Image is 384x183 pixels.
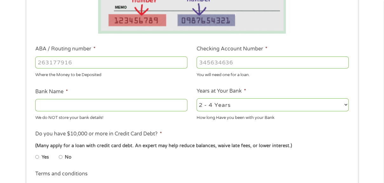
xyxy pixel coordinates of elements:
div: We do NOT store your bank details! [35,112,187,121]
input: 263177916 [35,56,187,69]
label: No [65,154,71,161]
div: How long Have you been with your Bank [197,112,349,121]
label: Do you have $10,000 or more in Credit Card Debt? [35,131,162,137]
label: Yes [42,154,49,161]
input: 345634636 [197,56,349,69]
div: (Many apply for a loan with credit card debt. An expert may help reduce balances, waive late fees... [35,142,348,149]
div: You will need one for a loan. [197,70,349,78]
label: Years at Your Bank [197,88,246,95]
label: Checking Account Number [197,46,267,52]
div: Where the Money to be Deposited [35,70,187,78]
label: Bank Name [35,88,68,95]
label: Terms and conditions [35,171,88,177]
label: ABA / Routing number [35,46,96,52]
